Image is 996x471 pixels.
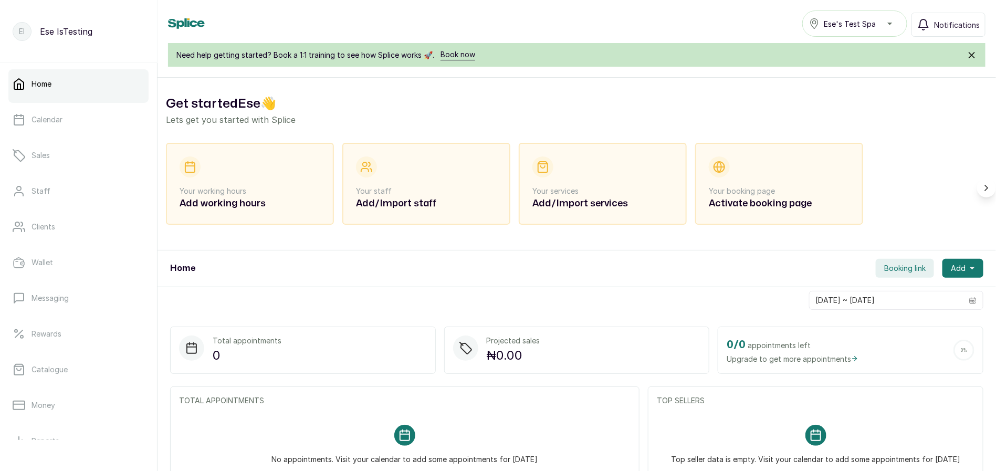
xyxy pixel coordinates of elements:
[32,436,59,446] p: Reports
[977,179,996,197] button: Scroll right
[166,95,988,113] h2: Get started Ese 👋
[671,446,960,465] p: Top seller data is empty. Visit your calendar to add some appointments for [DATE]
[32,257,53,268] p: Wallet
[356,196,497,211] h2: Add/Import staff
[166,113,988,126] p: Lets get you started with Splice
[213,336,281,346] p: Total appointments
[32,222,55,232] p: Clients
[8,212,149,242] a: Clients
[487,346,540,365] p: ₦0.00
[8,248,149,277] a: Wallet
[657,395,974,406] p: TOP SELLERS
[519,143,687,225] div: Your servicesAdd/Import services
[961,348,967,353] span: 0 %
[180,186,320,196] p: Your working hours
[8,69,149,99] a: Home
[8,284,149,313] a: Messaging
[342,143,510,225] div: Your staffAdd/Import staff
[824,18,876,29] span: Ese's Test Spa
[8,319,149,349] a: Rewards
[32,186,50,196] p: Staff
[32,400,55,411] p: Money
[969,297,977,304] svg: calendar
[32,293,69,303] p: Messaging
[951,263,966,274] span: Add
[709,196,850,211] h2: Activate booking page
[32,329,61,339] p: Rewards
[911,13,985,37] button: Notifications
[170,262,195,275] h1: Home
[8,355,149,384] a: Catalogue
[32,150,50,161] p: Sales
[810,291,963,309] input: Select date
[180,196,320,211] h2: Add working hours
[8,105,149,134] a: Calendar
[441,49,475,60] a: Book now
[802,11,907,37] button: Ese's Test Spa
[8,141,149,170] a: Sales
[876,259,934,278] button: Booking link
[8,176,149,206] a: Staff
[213,346,281,365] p: 0
[40,25,92,38] p: Ese IsTesting
[166,143,334,225] div: Your working hoursAdd working hours
[695,143,863,225] div: Your booking pageActivate booking page
[532,186,673,196] p: Your services
[727,337,746,353] h2: 0 / 0
[8,391,149,420] a: Money
[727,353,858,364] span: Upgrade to get more appointments
[942,259,983,278] button: Add
[934,19,980,30] span: Notifications
[32,114,62,125] p: Calendar
[176,50,434,60] span: Need help getting started? Book a 1:1 training to see how Splice works 🚀.
[32,79,51,89] p: Home
[179,395,631,406] p: TOTAL APPOINTMENTS
[19,26,25,37] p: EI
[32,364,68,375] p: Catalogue
[884,263,926,274] span: Booking link
[8,426,149,456] a: Reports
[487,336,540,346] p: Projected sales
[272,446,538,465] p: No appointments. Visit your calendar to add some appointments for [DATE]
[356,186,497,196] p: Your staff
[532,196,673,211] h2: Add/Import services
[748,340,811,351] span: appointments left
[709,186,850,196] p: Your booking page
